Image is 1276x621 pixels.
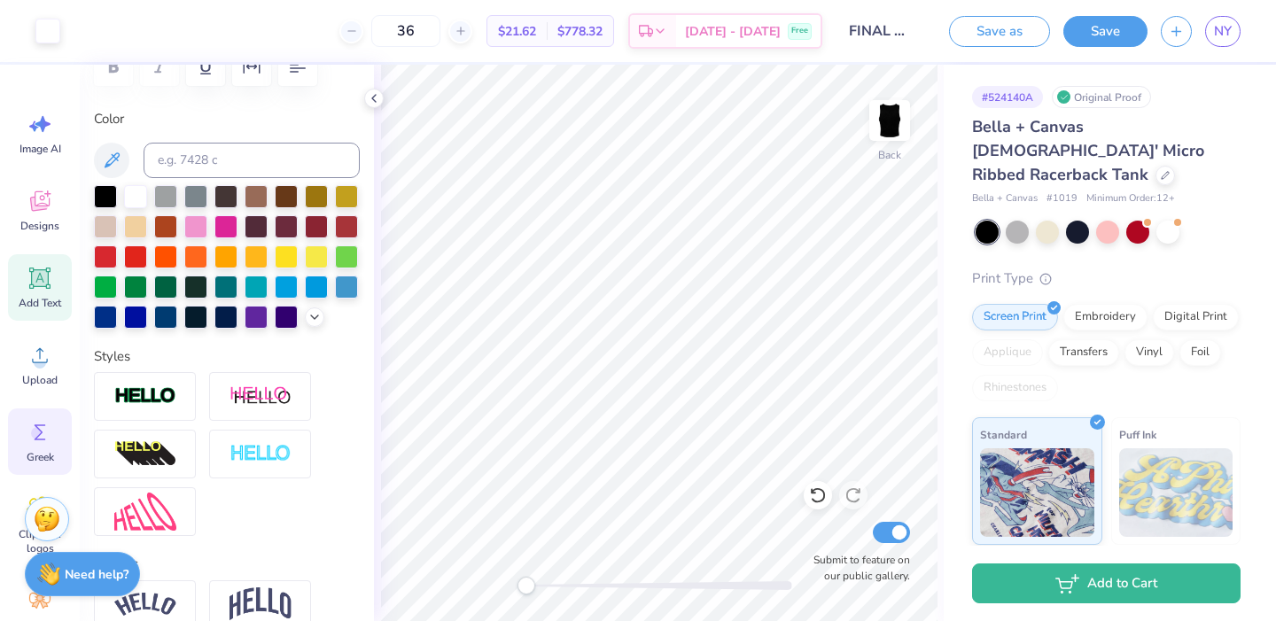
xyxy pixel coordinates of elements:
a: NY [1205,16,1241,47]
img: Shadow [230,385,292,408]
div: # 524140A [972,86,1043,108]
div: Back [878,147,901,163]
span: Puff Ink [1119,425,1156,444]
span: Upload [22,373,58,387]
div: Embroidery [1063,304,1148,330]
span: # 1019 [1046,191,1078,206]
img: 3D Illusion [114,440,176,469]
span: Designs [20,219,59,233]
img: Puff Ink [1119,448,1233,537]
span: Bella + Canvas [972,191,1038,206]
span: $21.62 [498,22,536,41]
span: Clipart & logos [11,527,69,555]
img: Arc [114,593,176,617]
img: Arch [230,587,292,621]
div: Accessibility label [517,577,535,594]
span: NY [1214,21,1232,42]
span: $778.32 [557,22,603,41]
input: – – [371,15,440,47]
div: Foil [1179,339,1221,366]
div: Applique [972,339,1043,366]
button: Save [1063,16,1148,47]
span: Add Text [19,296,61,310]
strong: Need help? [65,566,128,583]
img: Standard [980,448,1094,537]
label: Submit to feature on our public gallery. [804,552,910,584]
span: Standard [980,425,1027,444]
div: Digital Print [1153,304,1239,330]
input: e.g. 7428 c [144,143,360,178]
span: Bella + Canvas [DEMOGRAPHIC_DATA]' Micro Ribbed Racerback Tank [972,116,1204,185]
div: Vinyl [1124,339,1174,366]
div: Print Type [972,268,1241,289]
span: Minimum Order: 12 + [1086,191,1175,206]
img: Back [872,103,907,138]
div: Original Proof [1052,86,1151,108]
input: Untitled Design [836,13,922,49]
div: Transfers [1048,339,1119,366]
span: Greek [27,450,54,464]
span: Image AI [19,142,61,156]
img: Free Distort [114,493,176,531]
button: Save as [949,16,1050,47]
img: Negative Space [230,444,292,464]
div: Screen Print [972,304,1058,330]
span: Free [791,25,808,37]
img: Stroke [114,386,176,407]
label: Color [94,109,360,129]
button: Add to Cart [972,563,1241,603]
div: Rhinestones [972,375,1058,401]
span: [DATE] - [DATE] [685,22,781,41]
